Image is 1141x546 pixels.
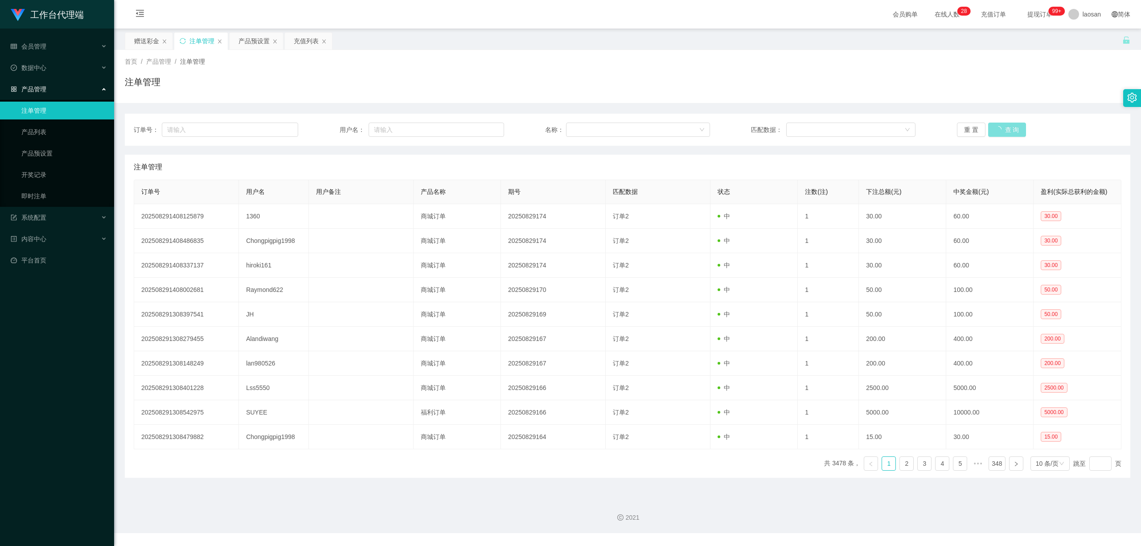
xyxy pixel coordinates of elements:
td: 202508291308397541 [134,302,239,327]
li: 4 [935,456,949,471]
span: 充值订单 [977,11,1010,17]
span: 订单2 [613,433,629,440]
td: 20250829164 [501,425,606,449]
span: 产品管理 [11,86,46,93]
i: 图标: right [1014,461,1019,467]
i: 图标: close [162,39,167,44]
i: 图标: sync [180,38,186,44]
li: 348 [989,456,1005,471]
span: / [175,58,176,65]
td: Chongpigpig1998 [239,425,309,449]
td: 20250829174 [501,253,606,278]
span: 50.00 [1041,285,1061,295]
i: 图标: profile [11,236,17,242]
i: 图标: form [11,214,17,221]
td: 20250829166 [501,400,606,425]
span: 5000.00 [1041,407,1067,417]
span: 用户备注 [316,188,341,195]
a: 工作台代理端 [11,11,84,18]
td: 20250829174 [501,204,606,229]
a: 2 [900,457,913,470]
div: 产品预设置 [238,33,270,49]
td: 202508291408486835 [134,229,239,253]
td: 5000.00 [859,400,946,425]
i: 图标: copyright [617,514,624,521]
i: 图标: down [905,127,910,133]
li: 2 [899,456,914,471]
div: 赠送彩金 [134,33,159,49]
td: 60.00 [946,204,1034,229]
span: 名称： [545,125,566,135]
div: 注单管理 [189,33,214,49]
td: 100.00 [946,302,1034,327]
li: 下一页 [1009,456,1023,471]
td: 30.00 [859,253,946,278]
td: 20250829167 [501,327,606,351]
i: 图标: close [321,39,327,44]
td: 1 [798,302,859,327]
td: Alandiwang [239,327,309,351]
td: hiroki161 [239,253,309,278]
span: ••• [971,456,985,471]
td: 202508291408002681 [134,278,239,302]
span: 订单2 [613,213,629,220]
span: 首页 [125,58,137,65]
i: 图标: close [272,39,278,44]
span: 中 [718,311,730,318]
span: 订单2 [613,262,629,269]
td: 1 [798,327,859,351]
td: 商城订单 [414,278,501,302]
span: 中 [718,335,730,342]
td: 商城订单 [414,253,501,278]
span: 期号 [508,188,521,195]
span: 订单2 [613,360,629,367]
span: 数据中心 [11,64,46,71]
span: 状态 [718,188,730,195]
td: 30.00 [859,204,946,229]
span: 订单号： [134,125,162,135]
td: 商城订单 [414,204,501,229]
a: 产品预设置 [21,144,107,162]
i: 图标: global [1112,11,1118,17]
span: 200.00 [1041,358,1064,368]
td: 202508291308401228 [134,376,239,400]
span: 在线人数 [930,11,964,17]
span: 15.00 [1041,432,1061,442]
td: 商城订单 [414,351,501,376]
p: 8 [964,7,967,16]
td: 20250829174 [501,229,606,253]
td: 400.00 [946,351,1034,376]
span: 用户名： [340,125,369,135]
span: 盈利(实际总获利的金额) [1041,188,1107,195]
i: 图标: setting [1127,93,1137,103]
span: 30.00 [1041,211,1061,221]
td: 20250829166 [501,376,606,400]
td: 202508291308148249 [134,351,239,376]
span: 订单2 [613,335,629,342]
a: 1 [882,457,895,470]
td: 1 [798,376,859,400]
td: 2500.00 [859,376,946,400]
span: 提现订单 [1023,11,1057,17]
i: 图标: unlock [1122,36,1130,44]
td: 50.00 [859,302,946,327]
h1: 注单管理 [125,75,160,89]
span: 中 [718,286,730,293]
span: 匹配数据 [613,188,638,195]
td: 200.00 [859,327,946,351]
td: 商城订单 [414,327,501,351]
td: 商城订单 [414,229,501,253]
span: 订单2 [613,286,629,293]
li: 共 3478 条， [824,456,860,471]
sup: 1015 [1049,7,1065,16]
span: 订单号 [141,188,160,195]
i: 图标: table [11,43,17,49]
td: 30.00 [946,425,1034,449]
td: 202508291308542975 [134,400,239,425]
td: 1 [798,425,859,449]
span: 中 [718,262,730,269]
li: 5 [953,456,967,471]
i: 图标: down [699,127,705,133]
i: 图标: check-circle-o [11,65,17,71]
div: 跳至 页 [1073,456,1121,471]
